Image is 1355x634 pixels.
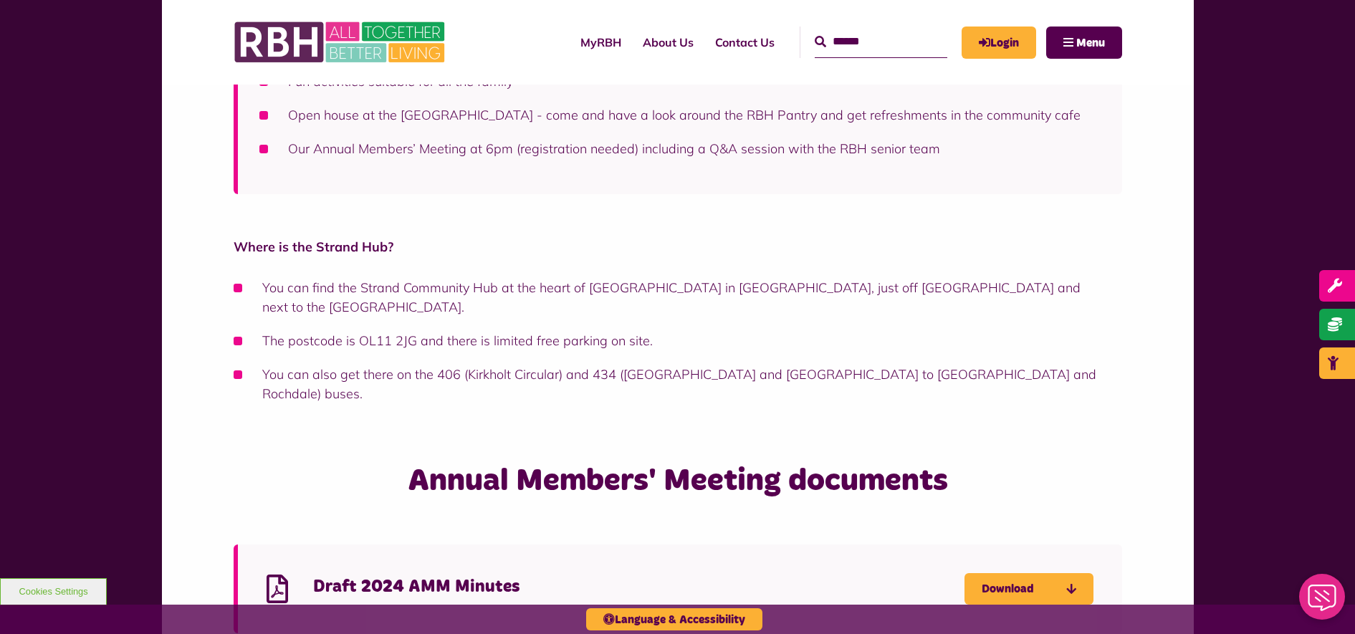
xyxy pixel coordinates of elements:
[1291,570,1355,634] iframe: Netcall Web Assistant for live chat
[1076,37,1105,49] span: Menu
[815,34,826,51] button: search
[234,278,1122,317] li: You can find the Strand Community Hub at the heart of [GEOGRAPHIC_DATA] in [GEOGRAPHIC_DATA], jus...
[234,14,449,70] img: RBH
[704,23,785,62] a: Contact Us
[234,331,1122,350] li: The postcode is OL11 2JG and there is limited free parking on site.
[381,461,974,501] h3: Annual Members' Meeting documents
[1046,27,1122,59] button: Navigation
[259,139,1101,158] li: Our Annual Members’ Meeting at 6pm (registration needed) including a Q&A session with the RBH sen...
[962,27,1036,59] a: MyRBH
[632,23,704,62] a: About Us
[570,23,632,62] a: MyRBH
[234,365,1122,403] li: You can also get there on the 406 (Kirkholt Circular) and 434 ([GEOGRAPHIC_DATA] and [GEOGRAPHIC_...
[964,573,1093,605] a: Download Draft 2024 AMM Minutes - open in a new tab
[234,239,393,255] strong: Where is the Strand Hub?
[259,105,1101,125] li: Open house at the [GEOGRAPHIC_DATA] - come and have a look around the RBH Pantry and get refreshm...
[586,608,762,630] button: Language & Accessibility
[815,27,947,57] input: Search
[313,576,964,598] h4: Draft 2024 AMM Minutes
